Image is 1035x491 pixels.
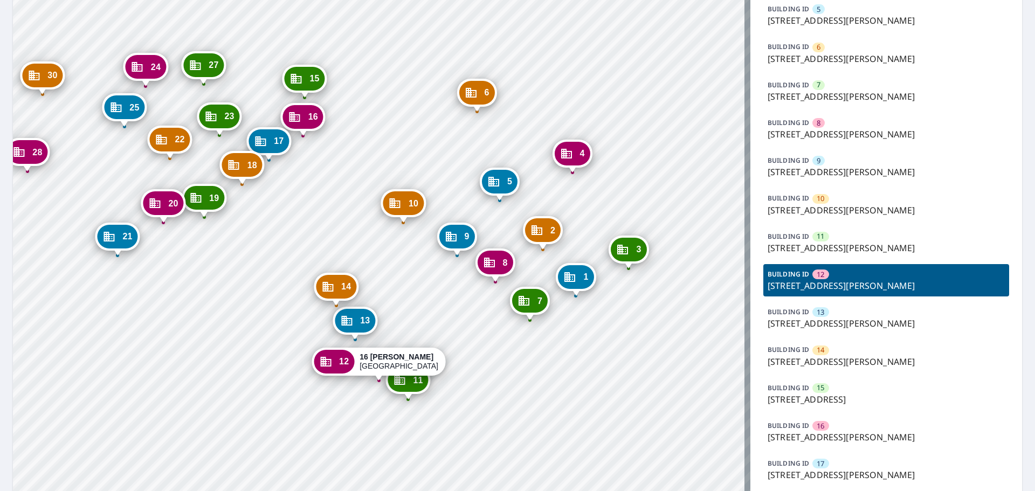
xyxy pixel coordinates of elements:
div: Dropped pin, building 6, Commercial property, 1160 John St Salinas, CA 93905 [457,79,497,112]
span: 16 [817,421,824,431]
p: BUILDING ID [768,383,809,392]
div: Dropped pin, building 12, Commercial property, 16 John Cir Salinas, CA 93905 [312,348,446,381]
p: BUILDING ID [768,232,809,241]
p: [STREET_ADDRESS] [768,393,1005,406]
div: Dropped pin, building 14, Commercial property, 1228 John St Salinas, CA 93905 [314,273,358,306]
div: Dropped pin, building 1, Commercial property, 1260 John St Salinas, CA 93905 [556,263,596,296]
span: 21 [122,232,132,240]
span: 28 [32,148,42,156]
p: [STREET_ADDRESS][PERSON_NAME] [768,279,1005,292]
div: Dropped pin, building 19, Commercial property, 1219 John St Salinas, CA 93905 [182,184,226,217]
span: 22 [175,135,184,143]
div: Dropped pin, building 5, Commercial property, 1160 John St Salinas, CA 93905 [480,168,520,201]
p: [STREET_ADDRESS][PERSON_NAME] [768,90,1005,103]
div: Dropped pin, building 28, Commercial property, 1230 E Alisal St Salinas, CA 93905 [5,138,50,171]
span: 4 [579,149,584,157]
span: 14 [341,282,351,291]
span: 10 [409,199,418,208]
span: 25 [129,103,139,112]
span: 1 [583,273,588,281]
p: [STREET_ADDRESS][PERSON_NAME] [768,241,1005,254]
p: BUILDING ID [768,421,809,430]
span: 18 [247,161,257,169]
span: 13 [817,307,824,317]
span: 9 [465,232,470,240]
p: [STREET_ADDRESS][PERSON_NAME] [768,468,1005,481]
span: 16 [308,113,318,121]
span: 24 [151,63,161,71]
span: 9 [817,156,820,166]
span: 17 [274,137,284,145]
span: 14 [817,345,824,355]
span: 19 [209,194,219,202]
span: 15 [309,74,319,82]
div: Dropped pin, building 13, Commercial property, 12 John Cir Salinas, CA 93905 [333,307,377,340]
div: Dropped pin, building 21, Commercial property, 1203 John St Salinas, CA 93905 [95,223,140,256]
span: 10 [817,193,824,204]
span: 6 [485,88,489,96]
p: [STREET_ADDRESS][PERSON_NAME] [768,431,1005,444]
span: 8 [817,118,820,128]
div: Dropped pin, building 8, Commercial property, 15 John Cir Salinas, CA 93905 [475,248,515,282]
div: Dropped pin, building 15, Commercial property, 1250 E Alisal St Salinas, CA 93905 [282,65,327,98]
div: Dropped pin, building 30, Commercial property, 1230 E Alisal St Salinas, CA 93905 [20,61,65,95]
p: BUILDING ID [768,307,809,316]
span: 23 [224,112,234,120]
div: Dropped pin, building 25, Commercial property, 1238 E Alisal St Salinas, CA 93905 [102,93,147,127]
div: Dropped pin, building 20, Commercial property, 1211 John St Salinas, CA 93905 [141,189,185,223]
p: BUILDING ID [768,269,809,279]
div: Dropped pin, building 22, Commercial property, 1211 John St Salinas, CA 93905 [147,126,192,159]
div: Dropped pin, building 10, Commercial property, 7 John Cir Salinas, CA 93905 [381,189,426,223]
div: Dropped pin, building 18, Commercial property, 1227 John St Salinas, CA 93905 [220,151,265,184]
p: BUILDING ID [768,193,809,203]
div: Dropped pin, building 16, Commercial property, 1235 John St Salinas, CA 93905 [281,103,326,136]
p: BUILDING ID [768,42,809,51]
div: Dropped pin, building 3, Commercial property, 1260 John St Salinas, CA 93905 [609,236,648,269]
p: [STREET_ADDRESS][PERSON_NAME] [768,14,1005,27]
span: 12 [817,269,824,280]
p: [STREET_ADDRESS][PERSON_NAME] [768,204,1005,217]
span: 11 [817,231,824,241]
span: 5 [817,4,820,15]
div: Dropped pin, building 17, Commercial property, 1235 John St Salinas, CA 93905 [246,127,291,161]
span: 3 [636,245,641,253]
span: 13 [360,316,370,324]
span: 7 [817,80,820,90]
strong: 16 [PERSON_NAME] [360,352,433,361]
p: [STREET_ADDRESS][PERSON_NAME] [768,52,1005,65]
p: BUILDING ID [768,459,809,468]
span: 30 [47,71,57,79]
span: 20 [168,199,178,208]
span: 11 [413,376,423,384]
p: BUILDING ID [768,156,809,165]
p: [STREET_ADDRESS][PERSON_NAME] [768,355,1005,368]
p: BUILDING ID [768,118,809,127]
span: 27 [209,61,218,69]
div: Dropped pin, building 9, Commercial property, 11 John Cir Salinas, CA 93905 [437,223,477,256]
div: Dropped pin, building 11, Commercial property, 20 John Cir Salinas, CA 93905 [386,366,431,399]
p: BUILDING ID [768,4,809,13]
span: 15 [817,383,824,393]
div: Dropped pin, building 23, Commercial property, 1235 John St Salinas, CA 93905 [197,102,241,136]
p: [STREET_ADDRESS][PERSON_NAME] [768,165,1005,178]
p: BUILDING ID [768,345,809,354]
div: Dropped pin, building 27, Commercial property, 1250 E Alisal St Salinas, CA 93905 [181,51,226,85]
div: Dropped pin, building 24, Commercial property, 1240 E Alisal St Salinas, CA 93905 [123,53,168,86]
span: 6 [817,42,820,52]
span: 7 [537,297,542,305]
div: [GEOGRAPHIC_DATA] [360,352,438,371]
span: 2 [550,226,555,234]
p: BUILDING ID [768,80,809,89]
span: 8 [503,259,508,267]
span: 17 [817,459,824,469]
div: Dropped pin, building 7, Commercial property, 19 John Cir Salinas, CA 93905 [510,287,550,320]
div: Dropped pin, building 4, Commercial property, 1260 John St Salinas, CA 93905 [552,140,592,173]
div: Dropped pin, building 2, Commercial property, 1260 John St Salinas, CA 93905 [523,216,563,250]
span: 5 [507,177,512,185]
p: [STREET_ADDRESS][PERSON_NAME] [768,128,1005,141]
p: [STREET_ADDRESS][PERSON_NAME] [768,317,1005,330]
span: 12 [339,357,349,365]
